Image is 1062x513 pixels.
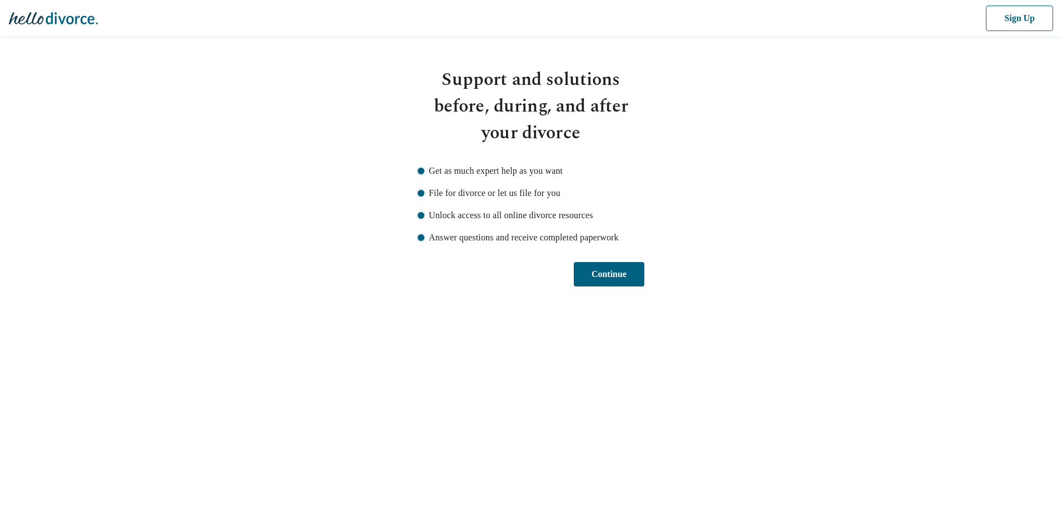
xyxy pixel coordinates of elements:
li: Get as much expert help as you want [418,164,644,178]
li: File for divorce or let us file for you [418,187,644,200]
img: Hello Divorce Logo [9,7,98,29]
h1: Support and solutions before, during, and after your divorce [418,67,644,147]
button: Sign Up [986,6,1053,31]
button: Continue [574,262,644,286]
li: Answer questions and receive completed paperwork [418,231,644,244]
li: Unlock access to all online divorce resources [418,209,644,222]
